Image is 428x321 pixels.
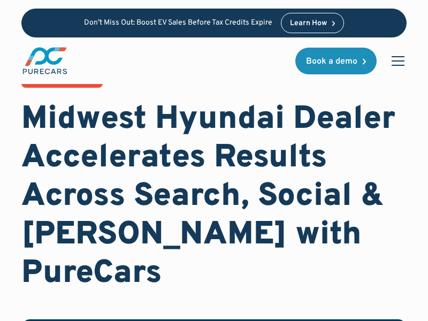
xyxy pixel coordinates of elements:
[385,48,407,74] div: menu
[290,20,327,27] div: Learn How
[84,19,272,28] p: Don’t Miss Out: Boost EV Sales Before Tax Credits Expire
[281,13,345,33] a: Learn How
[306,57,357,66] div: Book a demo
[21,101,407,293] h1: Midwest Hyundai Dealer Accelerates Results Across Search, Social & [PERSON_NAME] with PureCars
[21,46,68,75] img: purecars logo
[21,46,68,75] a: main
[295,48,377,74] a: Book a demo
